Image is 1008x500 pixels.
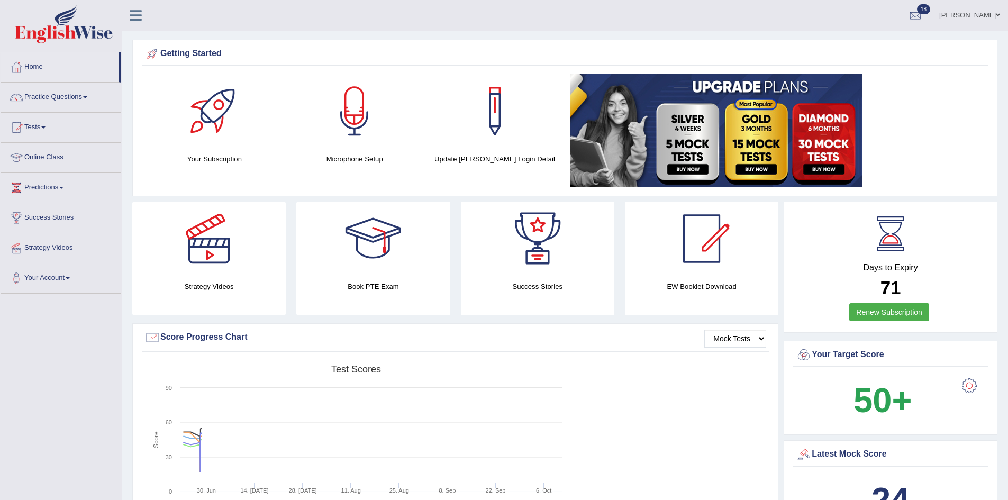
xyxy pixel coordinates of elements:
[1,83,121,109] a: Practice Questions
[240,487,268,494] tspan: 14. [DATE]
[536,487,551,494] tspan: 6. Oct
[331,364,381,375] tspan: Test scores
[341,487,361,494] tspan: 11. Aug
[486,487,506,494] tspan: 22. Sep
[849,303,929,321] a: Renew Subscription
[461,281,614,292] h4: Success Stories
[625,281,778,292] h4: EW Booklet Download
[1,203,121,230] a: Success Stories
[144,330,766,346] div: Score Progress Chart
[917,4,930,14] span: 18
[796,447,985,462] div: Latest Mock Score
[169,488,172,495] text: 0
[166,419,172,425] text: 60
[439,487,456,494] tspan: 8. Sep
[1,233,121,260] a: Strategy Videos
[853,381,912,420] b: 50+
[1,113,121,139] a: Tests
[290,153,420,165] h4: Microphone Setup
[152,431,160,448] tspan: Score
[1,173,121,199] a: Predictions
[570,74,862,187] img: small5.jpg
[197,487,216,494] tspan: 30. Jun
[150,153,279,165] h4: Your Subscription
[166,385,172,391] text: 90
[880,277,901,298] b: 71
[389,487,409,494] tspan: 25. Aug
[1,263,121,290] a: Your Account
[1,52,119,79] a: Home
[289,487,317,494] tspan: 28. [DATE]
[144,46,985,62] div: Getting Started
[796,263,985,272] h4: Days to Expiry
[296,281,450,292] h4: Book PTE Exam
[796,347,985,363] div: Your Target Score
[1,143,121,169] a: Online Class
[132,281,286,292] h4: Strategy Videos
[166,454,172,460] text: 30
[430,153,560,165] h4: Update [PERSON_NAME] Login Detail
